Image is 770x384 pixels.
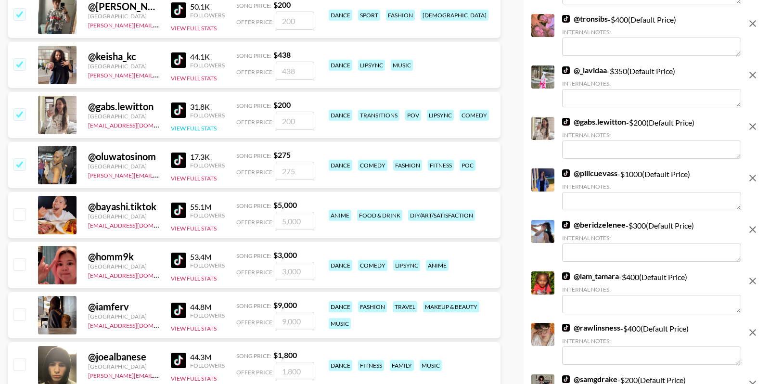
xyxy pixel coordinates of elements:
[420,360,442,371] div: music
[329,210,351,221] div: anime
[276,112,314,130] input: 200
[273,150,291,159] strong: $ 275
[88,70,276,79] a: [PERSON_NAME][EMAIL_ADDRESS][PERSON_NAME][DOMAIN_NAME]
[190,302,225,312] div: 44.8M
[743,220,762,239] button: remove
[562,28,741,36] div: Internal Notes:
[88,351,159,363] div: @ joealbanese
[88,120,185,129] a: [EMAIL_ADDRESS][DOMAIN_NAME]
[393,160,422,171] div: fashion
[408,210,475,221] div: diy/art/satisfaction
[743,117,762,136] button: remove
[562,169,570,177] img: TikTok
[358,360,384,371] div: fitness
[236,118,274,126] span: Offer Price:
[426,260,449,271] div: anime
[562,168,617,178] a: @pilicuevass
[171,275,217,282] button: View Full Stats
[562,80,741,87] div: Internal Notes:
[190,162,225,169] div: Followers
[743,271,762,291] button: remove
[562,323,620,333] a: @rawlinsness
[236,52,271,59] span: Song Price:
[390,360,414,371] div: family
[88,370,231,379] a: [PERSON_NAME][EMAIL_ADDRESS][DOMAIN_NAME]
[357,210,402,221] div: food & drink
[88,201,159,213] div: @ bayashi.tiktok
[88,213,159,220] div: [GEOGRAPHIC_DATA]
[88,0,159,13] div: @ [PERSON_NAME].[PERSON_NAME].161
[88,101,159,113] div: @ gabs.lewitton
[190,52,225,62] div: 44.1K
[190,202,225,212] div: 55.1M
[236,18,274,26] span: Offer Price:
[562,220,741,262] div: - $ 300 (Default Price)
[171,225,217,232] button: View Full Stats
[562,220,626,230] a: @beridzelenee
[190,362,225,369] div: Followers
[743,168,762,188] button: remove
[276,262,314,280] input: 3,000
[562,65,741,107] div: - $ 350 (Default Price)
[88,51,159,63] div: @ keisha_kc
[562,234,741,242] div: Internal Notes:
[190,152,225,162] div: 17.3K
[421,10,488,21] div: [DEMOGRAPHIC_DATA]
[273,50,291,59] strong: $ 438
[236,252,271,259] span: Song Price:
[562,131,741,139] div: Internal Notes:
[562,66,570,74] img: TikTok
[171,203,186,218] img: TikTok
[743,323,762,342] button: remove
[171,375,217,382] button: View Full Stats
[236,68,274,76] span: Offer Price:
[236,102,271,109] span: Song Price:
[562,118,570,126] img: TikTok
[562,183,741,190] div: Internal Notes:
[562,271,619,281] a: @lam_tamara
[358,301,387,312] div: fashion
[171,75,217,82] button: View Full Stats
[236,369,274,376] span: Offer Price:
[358,160,387,171] div: comedy
[236,269,274,276] span: Offer Price:
[236,352,271,359] span: Song Price:
[236,302,271,309] span: Song Price:
[276,362,314,380] input: 1,800
[393,301,417,312] div: travel
[190,62,225,69] div: Followers
[562,14,608,24] a: @tronsibs
[171,125,217,132] button: View Full Stats
[562,324,570,332] img: TikTok
[743,14,762,33] button: remove
[276,162,314,180] input: 275
[562,168,741,210] div: - $ 1000 (Default Price)
[171,153,186,168] img: TikTok
[562,323,741,365] div: - $ 400 (Default Price)
[393,260,420,271] div: lipsync
[329,260,352,271] div: dance
[562,117,741,159] div: - $ 200 (Default Price)
[273,300,297,309] strong: $ 9,000
[171,102,186,118] img: TikTok
[190,262,225,269] div: Followers
[236,319,274,326] span: Offer Price:
[190,352,225,362] div: 44.3M
[190,102,225,112] div: 31.8K
[358,110,399,121] div: transitions
[273,200,297,209] strong: $ 5,000
[236,152,271,159] span: Song Price:
[276,12,314,30] input: 200
[562,375,570,383] img: TikTok
[329,110,352,121] div: dance
[88,313,159,320] div: [GEOGRAPHIC_DATA]
[88,63,159,70] div: [GEOGRAPHIC_DATA]
[743,65,762,85] button: remove
[562,337,741,345] div: Internal Notes:
[88,170,231,179] a: [PERSON_NAME][EMAIL_ADDRESS][DOMAIN_NAME]
[190,112,225,119] div: Followers
[88,263,159,270] div: [GEOGRAPHIC_DATA]
[562,117,626,127] a: @gabs.lewitton
[562,14,741,56] div: - $ 400 (Default Price)
[171,175,217,182] button: View Full Stats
